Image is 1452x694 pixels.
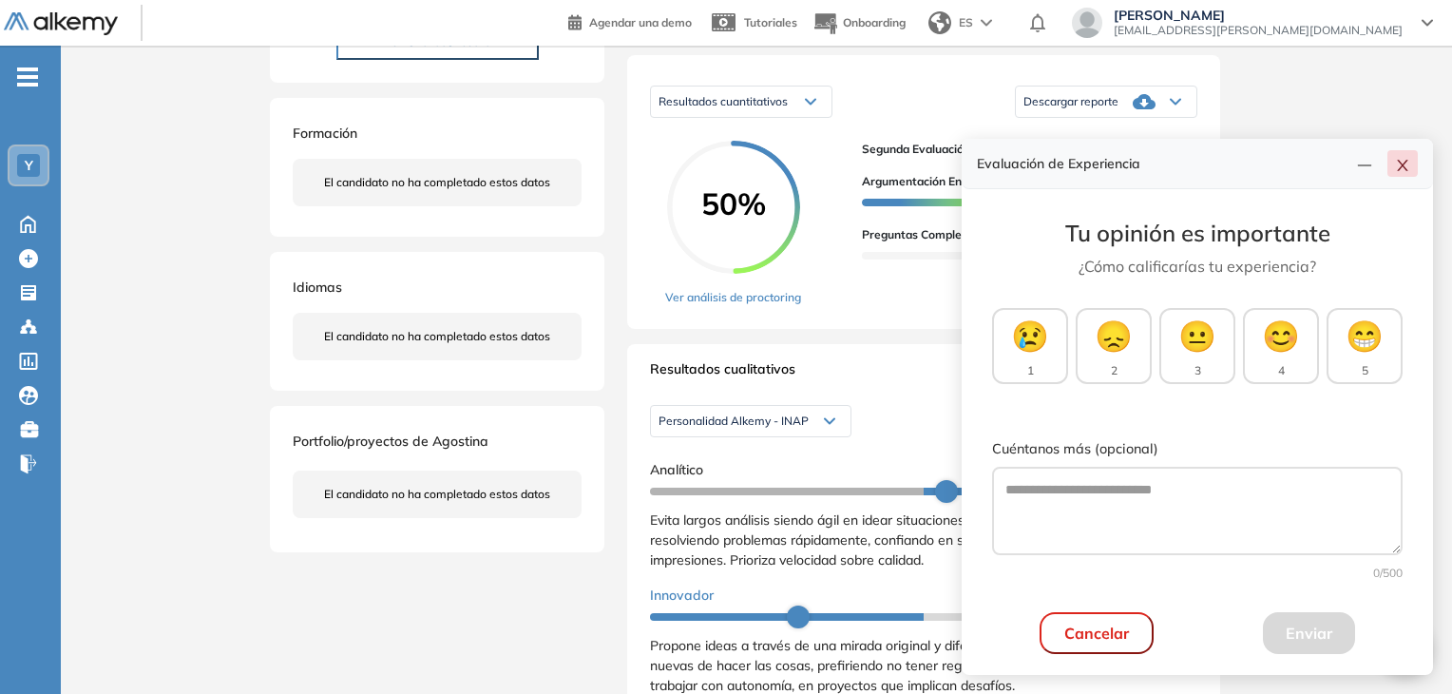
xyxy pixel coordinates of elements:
[1095,313,1133,358] span: 😞
[650,460,703,480] span: Analítico
[1194,362,1201,379] span: 3
[324,486,550,503] span: El candidato no ha completado estos datos
[650,637,1172,694] span: Propone ideas a través de una mirada original y diferente, es curioso, propone formas nuevas de h...
[862,141,1182,158] span: Segunda evaluación - Asesor Comercial.
[1395,158,1410,173] span: close
[862,226,1017,243] span: Preguntas complementarias
[1327,308,1403,384] button: 😁5
[1263,612,1355,654] button: Enviar
[650,359,795,390] span: Resultados cualitativos
[650,511,1155,569] span: Evita largos análisis siendo ágil en idear situaciones o en desarrollar respuestas, resolviendo p...
[324,328,550,345] span: El candidato no ha completado estos datos
[1114,8,1403,23] span: [PERSON_NAME]
[667,188,800,219] span: 50%
[1178,313,1216,358] span: 😐
[812,3,906,44] button: Onboarding
[992,255,1403,278] p: ¿Cómo calificarías tu experiencia?
[928,11,951,34] img: world
[293,125,357,142] span: Formación
[977,156,1349,172] h4: Evaluación de Experiencia
[1040,612,1154,654] button: Cancelar
[568,10,692,32] a: Agendar una demo
[1023,94,1118,109] span: Descargar reporte
[1243,308,1319,384] button: 😊4
[293,279,342,296] span: Idiomas
[981,19,992,27] img: arrow
[992,220,1403,247] h3: Tu opinión es importante
[1278,362,1285,379] span: 4
[959,14,973,31] span: ES
[1357,158,1372,173] span: line
[665,289,801,306] a: Ver análisis de proctoring
[17,75,38,79] i: -
[293,433,488,450] span: Portfolio/proyectos de Agostina
[992,308,1068,384] button: 😢1
[992,565,1403,582] div: 0 /500
[1349,150,1380,177] button: line
[1011,313,1049,358] span: 😢
[659,414,809,429] span: Personalidad Alkemy - INAP
[1387,150,1418,177] button: close
[650,586,714,606] span: Innovador
[1114,23,1403,38] span: [EMAIL_ADDRESS][PERSON_NAME][DOMAIN_NAME]
[843,15,906,29] span: Onboarding
[324,174,550,191] span: El candidato no ha completado estos datos
[1111,362,1118,379] span: 2
[659,94,788,108] span: Resultados cuantitativos
[4,12,118,36] img: Logo
[1362,362,1368,379] span: 5
[1076,308,1152,384] button: 😞2
[862,173,1042,190] span: Argumentación en negociaciones
[1346,313,1384,358] span: 😁
[992,439,1403,460] label: Cuéntanos más (opcional)
[25,158,33,173] span: Y
[1262,313,1300,358] span: 😊
[1159,308,1235,384] button: 😐3
[1027,362,1034,379] span: 1
[589,15,692,29] span: Agendar una demo
[744,15,797,29] span: Tutoriales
